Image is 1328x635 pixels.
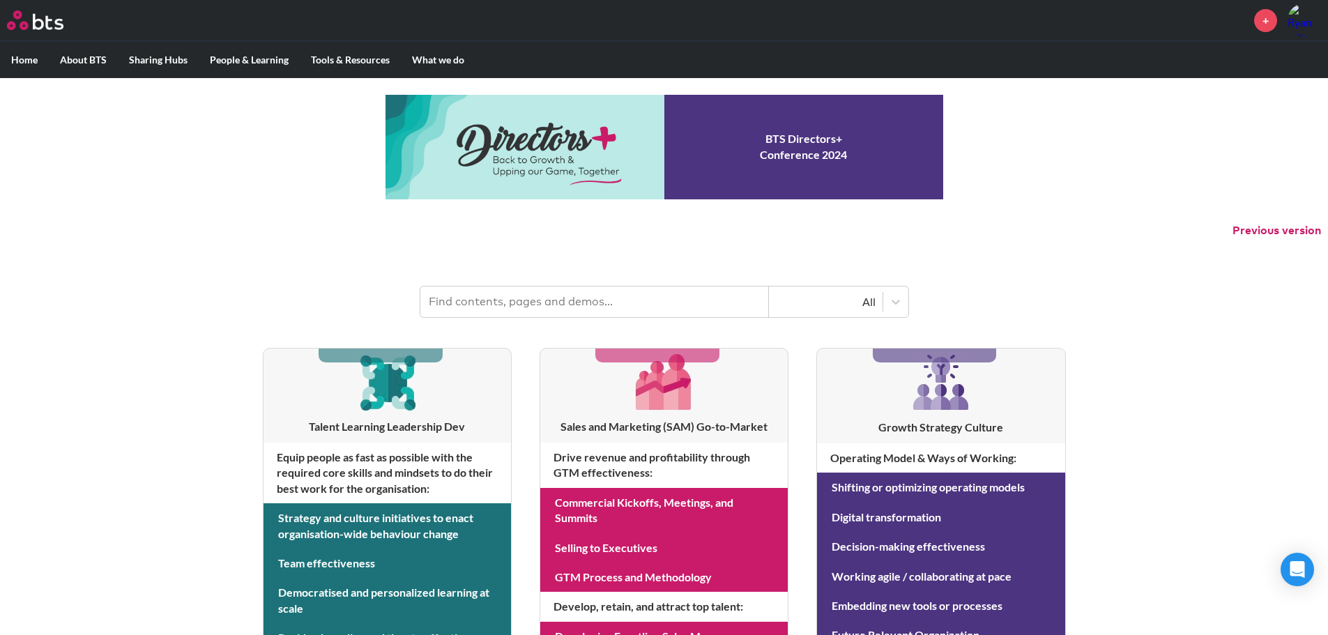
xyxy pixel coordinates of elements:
label: Sharing Hubs [118,42,199,78]
label: About BTS [49,42,118,78]
h4: Operating Model & Ways of Working : [817,443,1064,473]
img: BTS Logo [7,10,63,30]
div: Open Intercom Messenger [1281,553,1314,586]
img: [object Object] [908,349,975,415]
h4: Equip people as fast as possible with the required core skills and mindsets to do their best work... [264,443,511,503]
img: [object Object] [354,349,420,415]
button: Previous version [1232,223,1321,238]
a: Conference 2024 [386,95,943,199]
h4: Develop, retain, and attract top talent : [540,592,788,621]
img: Ryan Stiles [1288,3,1321,37]
div: All [776,294,876,309]
h3: Talent Learning Leadership Dev [264,419,511,434]
input: Find contents, pages and demos... [420,286,769,317]
label: People & Learning [199,42,300,78]
label: What we do [401,42,475,78]
h4: Drive revenue and profitability through GTM effectiveness : [540,443,788,488]
label: Tools & Resources [300,42,401,78]
a: + [1254,9,1277,32]
h3: Growth Strategy Culture [817,420,1064,435]
h3: Sales and Marketing (SAM) Go-to-Market [540,419,788,434]
img: [object Object] [631,349,697,415]
a: Go home [7,10,89,30]
a: Profile [1288,3,1321,37]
